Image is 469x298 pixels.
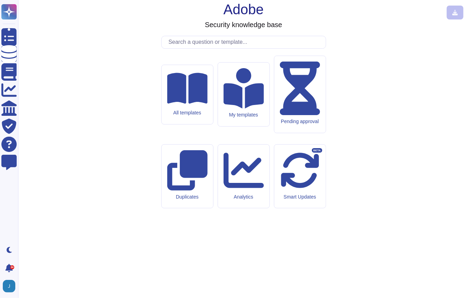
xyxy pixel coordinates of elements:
[1,279,20,294] button: user
[312,148,322,153] div: BETA
[224,1,264,18] h1: Adobe
[280,194,320,200] div: Smart Updates
[165,36,326,48] input: Search a question or template...
[224,194,264,200] div: Analytics
[205,21,282,29] h3: Security knowledge base
[3,280,15,292] img: user
[167,194,208,200] div: Duplicates
[280,119,320,124] div: Pending approval
[10,265,14,269] div: 9+
[224,112,264,118] div: My templates
[167,110,208,116] div: All templates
